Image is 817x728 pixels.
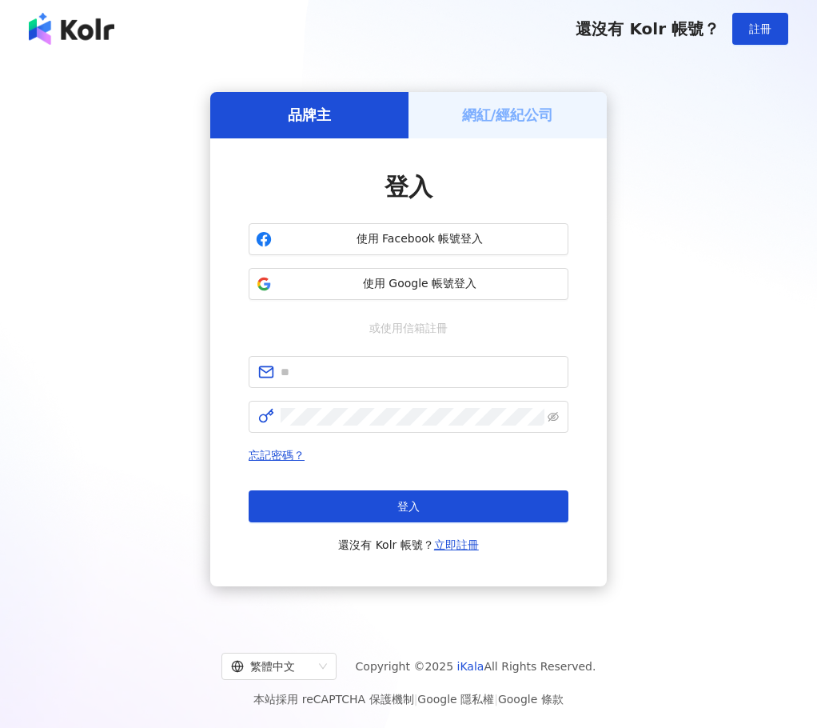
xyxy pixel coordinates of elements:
span: 使用 Facebook 帳號登入 [278,231,561,247]
a: 忘記密碼？ [249,449,305,462]
button: 使用 Facebook 帳號登入 [249,223,568,255]
span: 註冊 [749,22,771,35]
span: 還沒有 Kolr 帳號？ [338,535,479,554]
a: Google 隱私權 [417,693,494,706]
a: iKala [457,660,484,673]
span: Copyright © 2025 All Rights Reserved. [356,657,596,676]
span: | [414,693,418,706]
h5: 品牌主 [288,105,331,125]
a: 立即註冊 [434,538,479,551]
span: 還沒有 Kolr 帳號？ [576,19,719,38]
a: Google 條款 [498,693,564,706]
span: 或使用信箱註冊 [358,319,459,337]
img: logo [29,13,114,45]
button: 使用 Google 帳號登入 [249,268,568,300]
h5: 網紅/經紀公司 [462,105,554,125]
span: 登入 [397,500,420,513]
span: | [494,693,498,706]
div: 繁體中文 [231,654,313,679]
span: 本站採用 reCAPTCHA 保護機制 [253,690,563,709]
span: 登入 [385,173,432,201]
button: 登入 [249,490,568,522]
button: 註冊 [732,13,788,45]
span: 使用 Google 帳號登入 [278,276,561,292]
span: eye-invisible [548,411,559,422]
